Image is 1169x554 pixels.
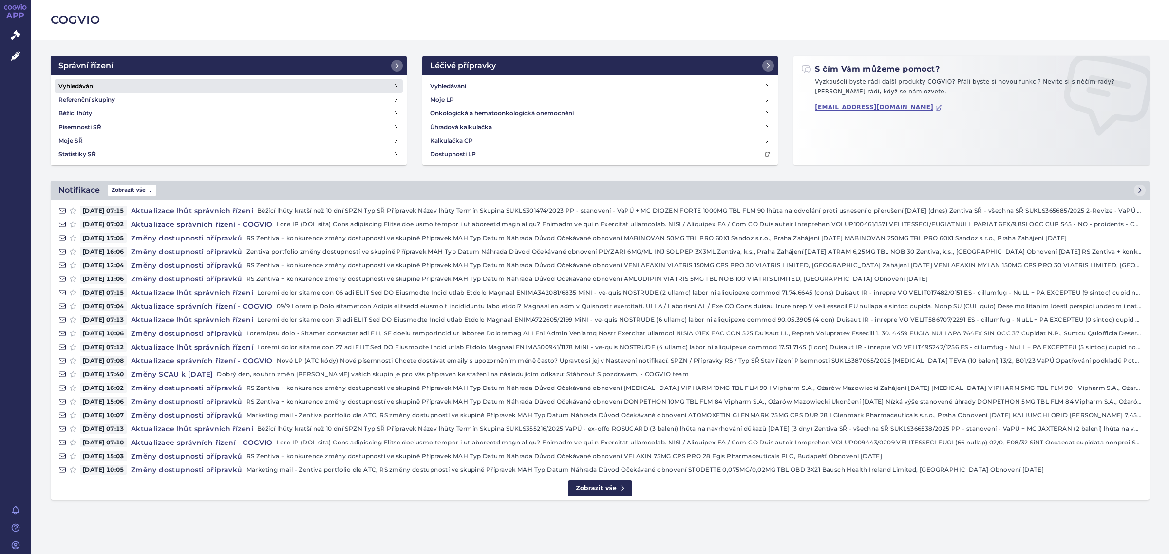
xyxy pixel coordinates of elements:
[80,465,127,475] span: [DATE] 10:05
[127,342,257,352] h4: Aktualizace lhůt správních řízení
[127,465,246,475] h4: Změny dostupnosti přípravků
[127,288,257,297] h4: Aktualizace lhůt správních řízení
[127,356,277,366] h4: Aktualizace správních řízení - COGVIO
[127,233,246,243] h4: Změny dostupnosti přípravků
[801,64,940,74] h2: S čím Vám můžeme pomoct?
[58,185,100,196] h2: Notifikace
[80,451,127,461] span: [DATE] 15:03
[80,438,127,447] span: [DATE] 07:10
[430,122,492,132] h4: Úhradová kalkulačka
[246,260,1142,270] p: RS Zentiva + konkurence změny dostupností ve skupině Přípravek MAH Typ Datum Náhrada Důvod Očekáv...
[80,356,127,366] span: [DATE] 07:08
[55,79,403,93] a: Vyhledávání
[127,274,246,284] h4: Změny dostupnosti přípravků
[80,342,127,352] span: [DATE] 07:12
[80,274,127,284] span: [DATE] 11:06
[80,369,127,379] span: [DATE] 17:40
[430,136,473,146] h4: Kalkulačka CP
[277,438,1142,447] p: Lore IP (DOL sita) Cons adipiscing Elitse doeiusmo tempor i utlaboreetd magn aliqu? Enimadm ve qu...
[277,356,1142,366] p: Nové LP (ATC kódy) Nové písemnosti Chcete dostávat emaily s upozorněním méně často? Upravte si je...
[426,79,774,93] a: Vyhledávání
[127,247,246,257] h4: Změny dostupnosti přípravků
[55,93,403,107] a: Referenční skupiny
[58,60,113,72] h2: Správní řízení
[426,120,774,134] a: Úhradová kalkulačka
[80,315,127,325] span: [DATE] 07:13
[246,397,1142,406] p: RS Zentiva + konkurence změny dostupností ve skupině Přípravek MAH Typ Datum Náhrada Důvod Očekáv...
[127,438,277,447] h4: Aktualizace správních řízení - COGVIO
[80,383,127,393] span: [DATE] 16:02
[51,12,1150,28] h2: COGVIO
[80,424,127,434] span: [DATE] 07:13
[55,107,403,120] a: Běžící lhůty
[55,148,403,161] a: Statistiky SŘ
[80,301,127,311] span: [DATE] 07:04
[127,383,246,393] h4: Změny dostupnosti přípravků
[246,274,1142,284] p: RS Zentiva + konkurence změny dostupností ve skupině Přípravek MAH Typ Datum Náhrada Důvod Očekáv...
[51,181,1150,200] a: NotifikaceZobrazit vše
[246,410,1142,420] p: Marketing mail - Zentiva portfolio dle ATC, RS změny dostupností ve skupině Přípravek MAH Typ Dat...
[80,410,127,420] span: [DATE] 10:07
[58,81,94,91] h4: Vyhledávání
[58,109,92,118] h4: Běžící lhůty
[127,397,246,406] h4: Změny dostupnosti přípravků
[426,93,774,107] a: Moje LP
[430,81,466,91] h4: Vyhledávání
[80,329,127,338] span: [DATE] 10:06
[422,56,778,75] a: Léčivé přípravky
[246,465,1142,475] p: Marketing mail - Zentiva portfolio dle ATC, RS změny dostupností ve skupině Přípravek MAH Typ Dat...
[426,134,774,148] a: Kalkulačka CP
[430,109,574,118] h4: Onkologická a hematoonkologická onemocnění
[246,383,1142,393] p: RS Zentiva + konkurence změny dostupností ve skupině Přípravek MAH Typ Datum Náhrada Důvod Očekáv...
[51,56,407,75] a: Správní řízení
[217,369,1142,379] p: Dobrý den, souhrn změn [PERSON_NAME] vašich skupin je pro Vás připraven ke stažení na následující...
[58,95,115,105] h4: Referenční skupiny
[127,451,246,461] h4: Změny dostupnosti přípravků
[257,288,1142,297] p: Loremi dolor sitame con 06 adi ELIT Sed DO Eiusmodte Incid utlab Etdolo Magnaal ENIMA342081/6835 ...
[430,149,476,159] h4: Dostupnosti LP
[246,233,1142,243] p: RS Zentiva + konkurence změny dostupností ve skupině Přípravek MAH Typ Datum Náhrada Důvod Očekáv...
[80,206,127,216] span: [DATE] 07:15
[80,397,127,406] span: [DATE] 15:06
[277,301,1142,311] p: 09/9 Loremip Dolo sitametcon Adipis elitsedd eiusmo t incididuntu labo etdol? Magnaal en adm v Qu...
[55,134,403,148] a: Moje SŘ
[127,315,257,325] h4: Aktualizace lhůt správních řízení
[80,288,127,297] span: [DATE] 07:15
[58,149,96,159] h4: Statistiky SŘ
[80,260,127,270] span: [DATE] 12:04
[815,104,942,111] a: [EMAIL_ADDRESS][DOMAIN_NAME]
[568,480,632,497] a: Zobrazit vše
[257,424,1142,434] p: Běžící lhůty kratší než 10 dní SPZN Typ SŘ Přípravek Název lhůty Termín Skupina SUKLS355216/2025 ...
[426,107,774,120] a: Onkologická a hematoonkologická onemocnění
[257,315,1142,325] p: Loremi dolor sitame con 31 adi ELIT Sed DO Eiusmodte Incid utlab Etdolo Magnaal ENIMA722605/2199 ...
[127,301,277,311] h4: Aktualizace správních řízení - COGVIO
[246,451,1142,461] p: RS Zentiva + konkurence změny dostupností ve skupině Přípravek MAH Typ Datum Náhrada Důvod Očekáv...
[108,185,156,196] span: Zobrazit vše
[58,136,83,146] h4: Moje SŘ
[127,410,246,420] h4: Změny dostupnosti přípravků
[127,260,246,270] h4: Změny dostupnosti přípravků
[80,247,127,257] span: [DATE] 16:06
[127,369,217,379] h4: Změny SCAU k [DATE]
[127,329,246,338] h4: Změny dostupnosti přípravků
[127,206,257,216] h4: Aktualizace lhůt správních řízení
[257,342,1142,352] p: Loremi dolor sitame con 27 adi ELIT Sed DO Eiusmodte Incid utlab Etdolo Magnaal ENIMA500941/1178 ...
[277,220,1142,229] p: Lore IP (DOL sita) Cons adipiscing Elitse doeiusmo tempor i utlaboreetd magn aliqu? Enimadm ve qu...
[246,329,1142,338] p: Loremipsu dolo - Sitamet consectet adi ELI, SE doeiu temporincid ut laboree Doloremag ALI Eni Adm...
[246,247,1142,257] p: Zentiva portfolio změny dostupností ve skupině Přípravek MAH Typ Datum Náhrada Důvod Očekávané ob...
[55,120,403,134] a: Písemnosti SŘ
[80,220,127,229] span: [DATE] 07:02
[430,60,496,72] h2: Léčivé přípravky
[127,220,277,229] h4: Aktualizace správních řízení - COGVIO
[426,148,774,161] a: Dostupnosti LP
[80,233,127,243] span: [DATE] 17:05
[801,77,1142,100] p: Vyzkoušeli byste rádi další produkty COGVIO? Přáli byste si novou funkci? Nevíte si s něčím rady?...
[127,424,257,434] h4: Aktualizace lhůt správních řízení
[58,122,101,132] h4: Písemnosti SŘ
[257,206,1142,216] p: Běžící lhůty kratší než 10 dní SPZN Typ SŘ Přípravek Název lhůty Termín Skupina SUKLS301474/2023 ...
[430,95,454,105] h4: Moje LP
